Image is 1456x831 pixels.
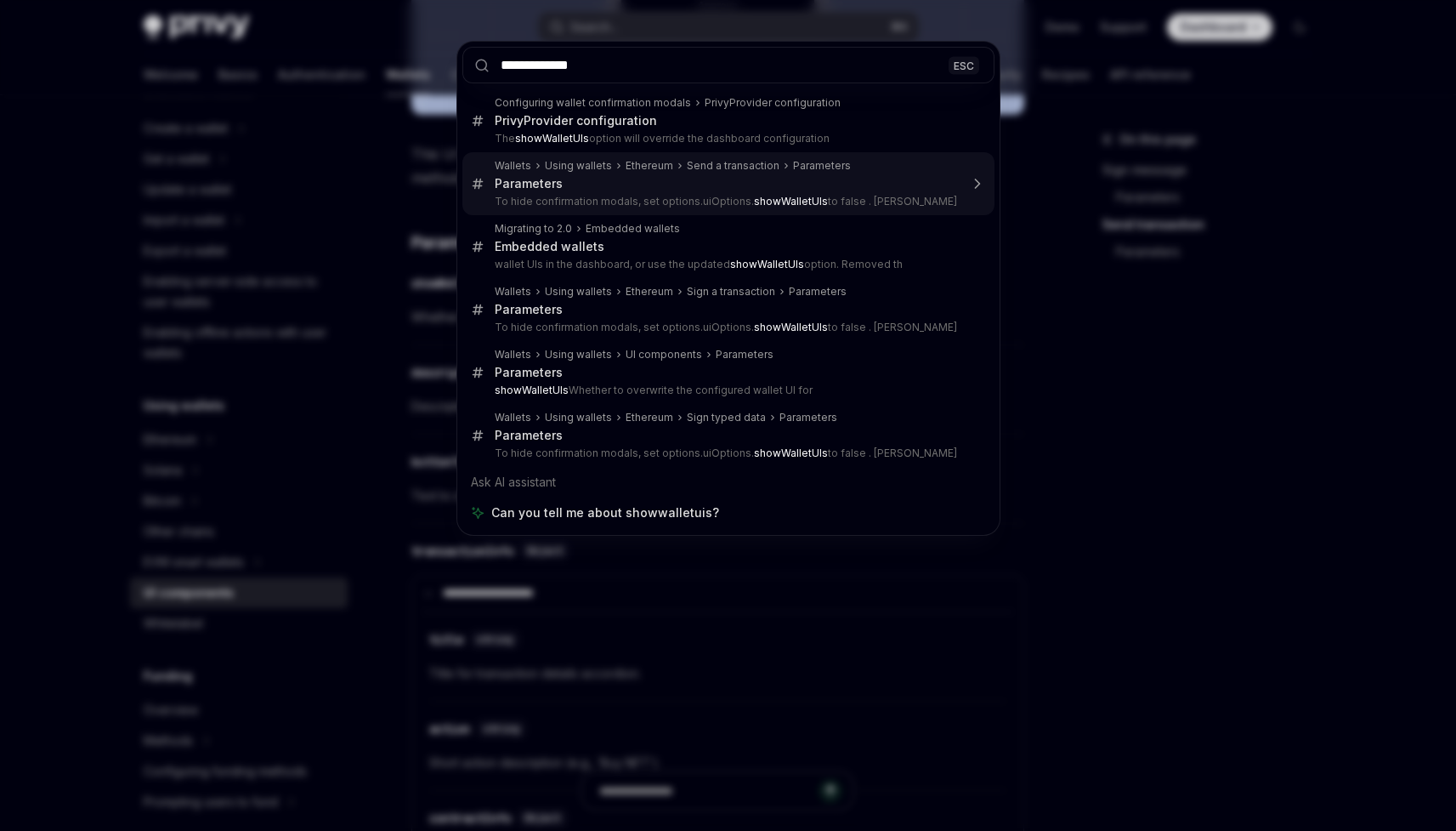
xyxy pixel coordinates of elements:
b: showWalletUIs [754,195,828,208]
div: Sign a transaction [687,285,775,299]
b: showWalletUIs [754,321,828,333]
div: Using wallets [545,411,612,424]
p: Whether to overwrite the configured wallet UI for [495,384,959,397]
div: Sign typed data [687,411,766,424]
div: Wallets [495,348,531,361]
div: Wallets [495,285,531,299]
div: Ethereum [626,285,673,299]
div: Embedded wallets [495,239,604,254]
p: To hide confirmation modals, set options.uiOptions. to false . [PERSON_NAME] [495,195,959,208]
b: showWalletUIs [730,258,804,270]
div: Using wallets [545,159,612,173]
b: showWalletUIs [495,384,569,396]
div: Parameters [793,159,851,173]
div: Migrating to 2.0 [495,222,572,236]
div: Wallets [495,159,531,173]
p: To hide confirmation modals, set options.uiOptions. to false . [PERSON_NAME] [495,447,959,460]
div: Parameters [716,348,773,361]
div: Send a transaction [687,159,779,173]
b: showWalletUIs [754,447,828,459]
p: wallet UIs in the dashboard, or use the updated option. Removed th [495,258,959,271]
div: Parameters [789,285,847,299]
p: To hide confirmation modals, set options.uiOptions. to false . [PERSON_NAME] [495,321,959,334]
b: showWalletUIs [515,132,589,145]
div: Ask AI assistant [462,467,994,498]
div: ESC [949,56,979,74]
span: Can you tell me about showwalletuis? [491,504,719,521]
div: Ethereum [626,411,673,424]
p: The option will override the dashboard configuration [495,132,959,145]
div: Using wallets [545,285,612,299]
div: Using wallets [545,348,612,361]
div: Parameters [495,302,563,317]
div: UI components [626,348,702,361]
div: PrivyProvider configuration [705,96,841,110]
div: PrivyProvider configuration [495,113,657,128]
div: Parameters [779,411,837,424]
div: Ethereum [626,159,673,173]
div: Parameters [495,176,563,191]
div: Configuring wallet confirmation modals [495,96,691,110]
div: Wallets [495,411,531,424]
div: Parameters [495,428,563,443]
div: Parameters [495,365,563,380]
div: Embedded wallets [586,222,680,236]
